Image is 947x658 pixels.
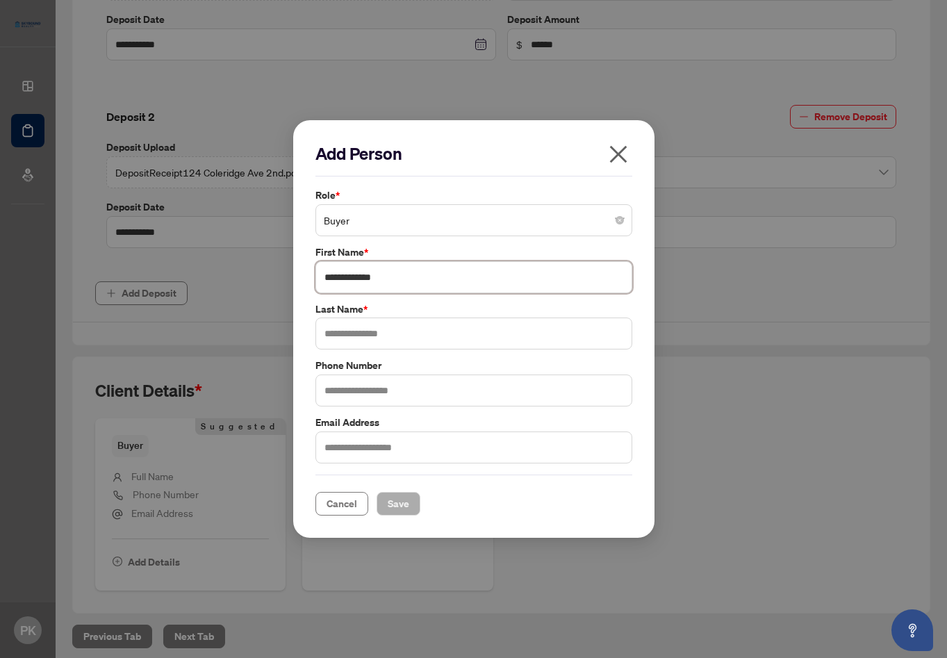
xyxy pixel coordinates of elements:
span: close [607,143,629,165]
button: Save [377,492,420,516]
label: Email Address [315,415,632,430]
label: Last Name [315,302,632,317]
button: Open asap [891,609,933,651]
span: close-circle [616,216,624,224]
button: Cancel [315,492,368,516]
h2: Add Person [315,142,632,165]
label: First Name [315,245,632,260]
span: Cancel [327,493,357,515]
label: Phone Number [315,358,632,373]
label: Role [315,188,632,203]
span: Buyer [324,207,624,233]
